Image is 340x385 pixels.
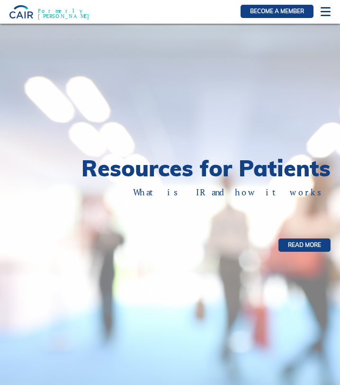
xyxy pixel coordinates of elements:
[9,186,331,198] p: What is IR and how it works
[278,238,331,252] a: Read more
[33,9,97,19] span: Formerly [PERSON_NAME]
[9,5,33,18] img: CIRA
[241,5,313,18] a: Become a member
[9,157,331,179] h1: Resources for Patients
